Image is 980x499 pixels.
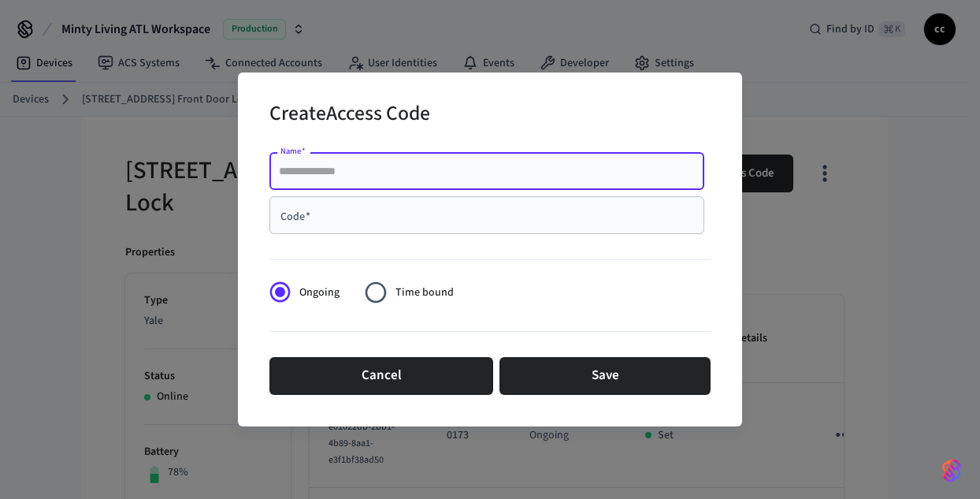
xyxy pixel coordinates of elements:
[299,285,340,301] span: Ongoing
[395,285,454,301] span: Time bound
[269,91,430,140] h2: Create Access Code
[269,357,493,395] button: Cancel
[942,458,961,483] img: SeamLogoGradient.69752ec5.svg
[280,145,306,157] label: Name
[499,357,711,395] button: Save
